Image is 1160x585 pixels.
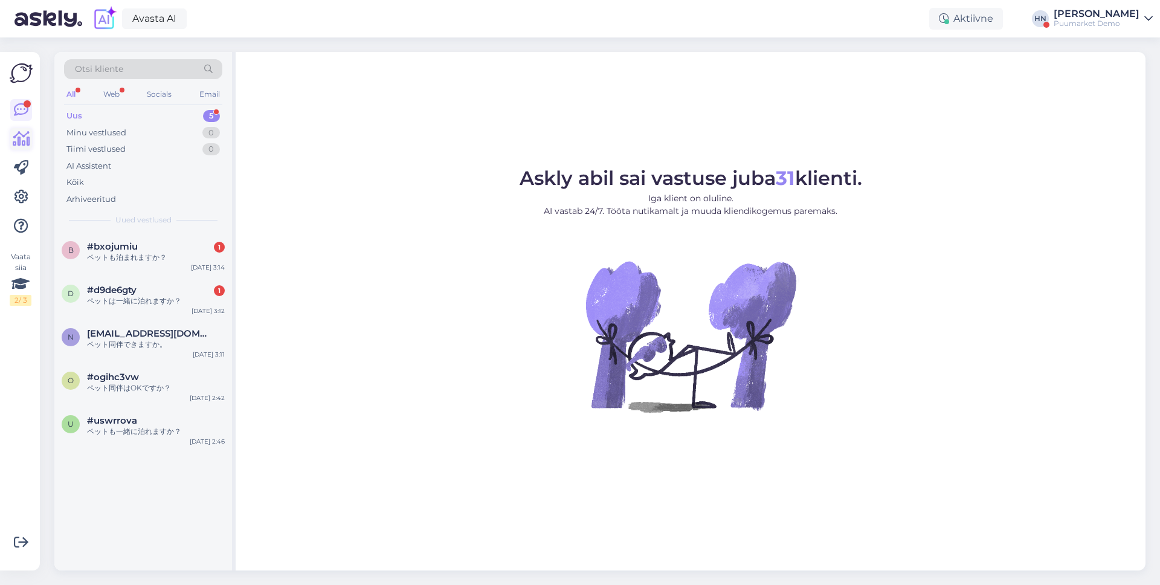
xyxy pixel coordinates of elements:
div: 1 [214,285,225,296]
div: All [64,86,78,102]
span: b [68,245,74,254]
div: Minu vestlused [66,127,126,139]
div: Puumarket Demo [1054,19,1139,28]
div: AI Assistent [66,160,111,172]
div: [DATE] 2:46 [190,437,225,446]
span: noriyoshi.kikuchi@bluelab.co.jp [87,328,213,339]
div: Email [197,86,222,102]
div: ペット同伴はOKですか？ [87,383,225,393]
div: 0 [202,143,220,155]
div: ペットは一緒に泊れますか？ [87,296,225,306]
div: [DATE] 2:42 [190,393,225,402]
div: [DATE] 3:11 [193,350,225,359]
div: Vaata siia [10,251,31,306]
span: #uswrrova [87,415,137,426]
div: ペットも泊まれますか？ [87,252,225,263]
div: Web [101,86,122,102]
div: 0 [202,127,220,139]
span: u [68,419,74,428]
div: [DATE] 3:12 [192,306,225,315]
div: Socials [144,86,174,102]
a: [PERSON_NAME]Puumarket Demo [1054,9,1153,28]
span: d [68,289,74,298]
div: 1 [214,242,225,253]
div: Kõik [66,176,84,189]
span: Otsi kliente [75,63,123,76]
div: ペットも一緒に泊れますか？ [87,426,225,437]
div: 2 / 3 [10,295,31,306]
img: Askly Logo [10,62,33,85]
div: ペット同伴できますか。 [87,339,225,350]
div: Uus [66,110,82,122]
div: Arhiveeritud [66,193,116,205]
div: [PERSON_NAME] [1054,9,1139,19]
img: No Chat active [582,227,799,445]
div: Tiimi vestlused [66,143,126,155]
b: 31 [776,166,795,190]
span: #ogihc3vw [87,372,139,383]
a: Avasta AI [122,8,187,29]
div: 5 [203,110,220,122]
img: explore-ai [92,6,117,31]
span: n [68,332,74,341]
span: Uued vestlused [115,215,172,225]
span: #d9de6gty [87,285,137,296]
span: Askly abil sai vastuse juba klienti. [520,166,862,190]
div: [DATE] 3:14 [191,263,225,272]
p: Iga klient on oluline. AI vastab 24/7. Tööta nutikamalt ja muuda kliendikogemus paremaks. [520,192,862,218]
div: HN [1032,10,1049,27]
div: Aktiivne [929,8,1003,30]
span: #bxojumiu [87,241,138,252]
span: o [68,376,74,385]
